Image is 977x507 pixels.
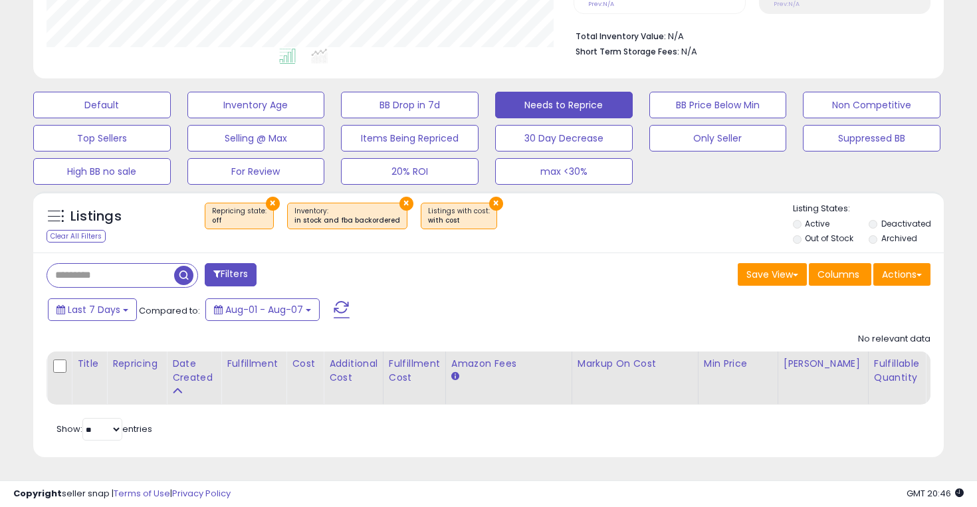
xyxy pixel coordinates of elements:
a: Terms of Use [114,487,170,500]
div: Additional Cost [329,357,378,385]
div: in stock and fba backordered [294,216,400,225]
span: Columns [817,268,859,281]
button: Items Being Repriced [341,125,479,152]
div: Fulfillment [227,357,280,371]
span: Show: entries [56,423,152,435]
button: Selling @ Max [187,125,325,152]
span: Compared to: [139,304,200,317]
label: Out of Stock [805,233,853,244]
button: Save View [738,263,807,286]
div: Date Created [172,357,215,385]
div: [PERSON_NAME] [784,357,863,371]
li: N/A [576,27,921,43]
b: Short Term Storage Fees: [576,46,679,57]
div: Fulfillable Quantity [874,357,920,385]
strong: Copyright [13,487,62,500]
button: max <30% [495,158,633,185]
div: No relevant data [858,333,930,346]
button: Default [33,92,171,118]
label: Deactivated [881,218,931,229]
button: Suppressed BB [803,125,940,152]
p: Listing States: [793,203,944,215]
div: Fulfillment Cost [389,357,440,385]
span: Aug-01 - Aug-07 [225,303,303,316]
button: × [266,197,280,211]
button: Filters [205,263,257,286]
div: Cost [292,357,318,371]
button: Non Competitive [803,92,940,118]
button: Inventory Age [187,92,325,118]
button: Actions [873,263,930,286]
small: Amazon Fees. [451,371,459,383]
a: Privacy Policy [172,487,231,500]
button: Needs to Reprice [495,92,633,118]
div: Clear All Filters [47,230,106,243]
button: Top Sellers [33,125,171,152]
th: The percentage added to the cost of goods (COGS) that forms the calculator for Min & Max prices. [572,352,698,405]
span: Repricing state : [212,206,267,226]
div: Title [77,357,101,371]
button: Last 7 Days [48,298,137,321]
div: Markup on Cost [578,357,693,371]
button: Only Seller [649,125,787,152]
label: Active [805,218,829,229]
span: Last 7 Days [68,303,120,316]
button: × [489,197,503,211]
button: Columns [809,263,871,286]
button: For Review [187,158,325,185]
span: 2025-08-15 20:46 GMT [907,487,964,500]
div: Min Price [704,357,772,371]
div: Amazon Fees [451,357,566,371]
button: BB Price Below Min [649,92,787,118]
button: BB Drop in 7d [341,92,479,118]
label: Archived [881,233,917,244]
button: 30 Day Decrease [495,125,633,152]
div: off [212,216,267,225]
div: with cost [428,216,490,225]
button: 20% ROI [341,158,479,185]
button: × [399,197,413,211]
span: N/A [681,45,697,58]
div: seller snap | | [13,488,231,500]
div: Repricing [112,357,161,371]
h5: Listings [70,207,122,226]
button: High BB no sale [33,158,171,185]
b: Total Inventory Value: [576,31,666,42]
button: Aug-01 - Aug-07 [205,298,320,321]
span: Inventory : [294,206,400,226]
span: Listings with cost : [428,206,490,226]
